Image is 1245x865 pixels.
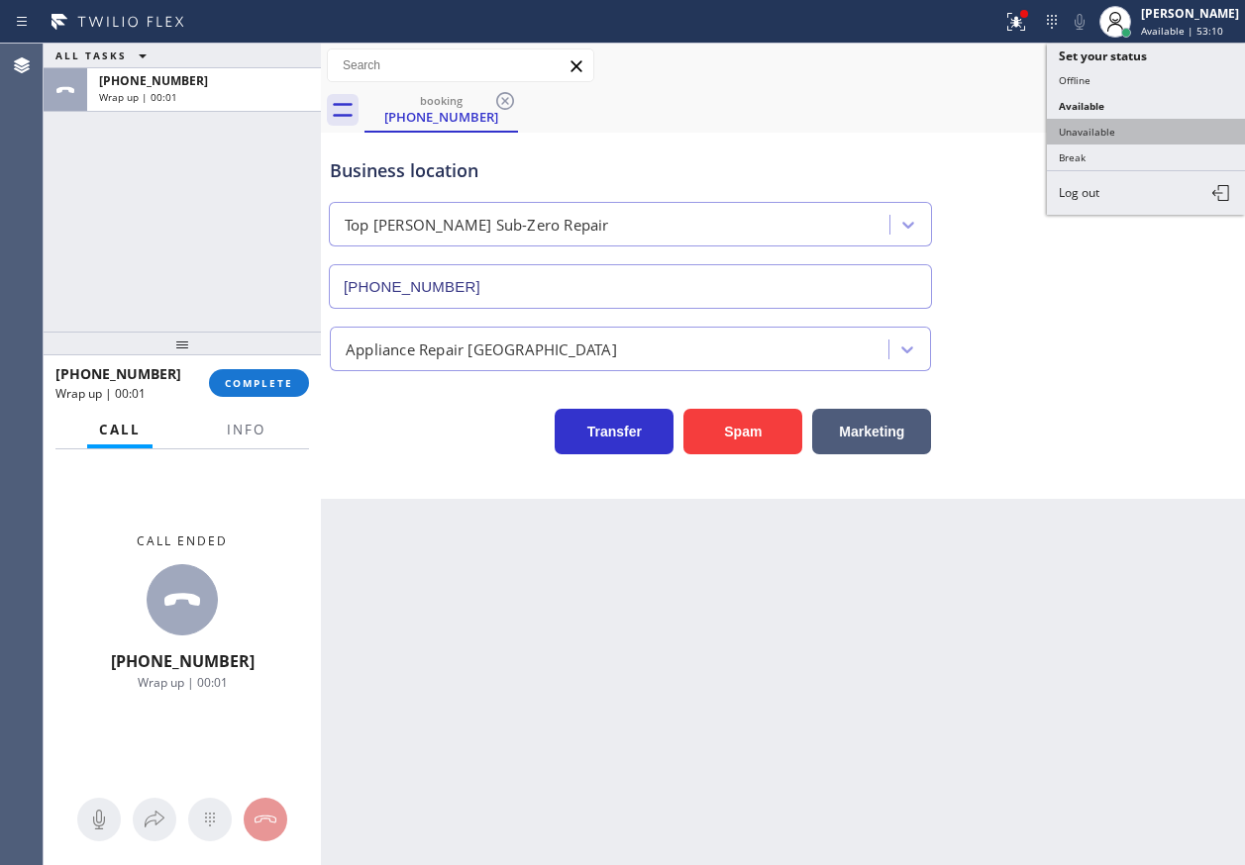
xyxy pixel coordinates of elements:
span: Wrap up | 00:01 [99,90,177,104]
button: Open directory [133,798,176,841]
span: Wrap up | 00:01 [138,674,228,691]
button: Mute [1066,8,1093,36]
button: Marketing [812,409,931,454]
span: COMPLETE [225,376,293,390]
span: ALL TASKS [55,48,127,62]
span: Call ended [137,532,228,549]
button: ALL TASKS [44,44,166,67]
button: Hang up [244,798,287,841]
span: [PHONE_NUMBER] [99,72,208,89]
span: Wrap up | 00:01 [55,385,146,402]
input: Phone Number [329,264,932,309]
span: [PHONE_NUMBER] [55,364,181,383]
div: (909) 730-6400 [366,88,516,131]
button: Call [87,411,153,449]
div: Top [PERSON_NAME] Sub-Zero Repair [345,214,609,237]
div: Business location [330,157,931,184]
div: [PHONE_NUMBER] [366,108,516,126]
button: Open dialpad [188,798,232,841]
div: [PERSON_NAME] [1141,5,1239,22]
button: Mute [77,798,121,841]
button: Info [215,411,277,449]
div: booking [366,93,516,108]
div: Appliance Repair [GEOGRAPHIC_DATA] [346,337,617,360]
span: Call [99,421,141,438]
span: Info [227,421,265,438]
span: [PHONE_NUMBER] [111,650,255,672]
button: COMPLETE [209,369,309,397]
button: Transfer [555,409,674,454]
span: Available | 53:10 [1141,24,1223,38]
button: Spam [683,409,802,454]
input: Search [328,49,593,81]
